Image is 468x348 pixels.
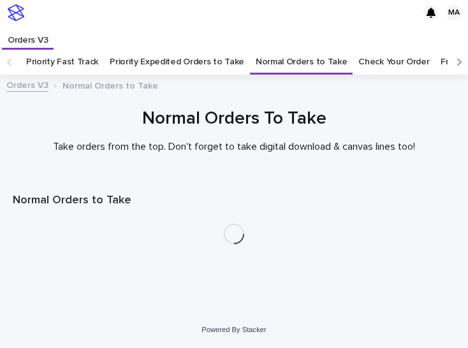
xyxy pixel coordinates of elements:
div: MA [446,5,462,20]
p: Normal Orders to Take [62,78,158,92]
h1: Normal Orders to Take [13,193,455,208]
img: stacker-logo-s-only.png [8,4,24,21]
a: Powered By Stacker [201,326,266,333]
p: Orders V3 [8,25,48,46]
p: Take orders from the top. Don't forget to take digital download & canvas lines too! [13,141,455,153]
a: Orders V3 [2,25,54,48]
a: Normal Orders to Take [256,49,347,75]
a: Orders V3 [6,77,48,92]
a: Priority Fast Track [26,49,98,75]
h1: Normal Orders To Take [13,107,455,131]
a: Check Your Order [358,49,429,75]
a: Priority Expedited Orders to Take [110,49,244,75]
